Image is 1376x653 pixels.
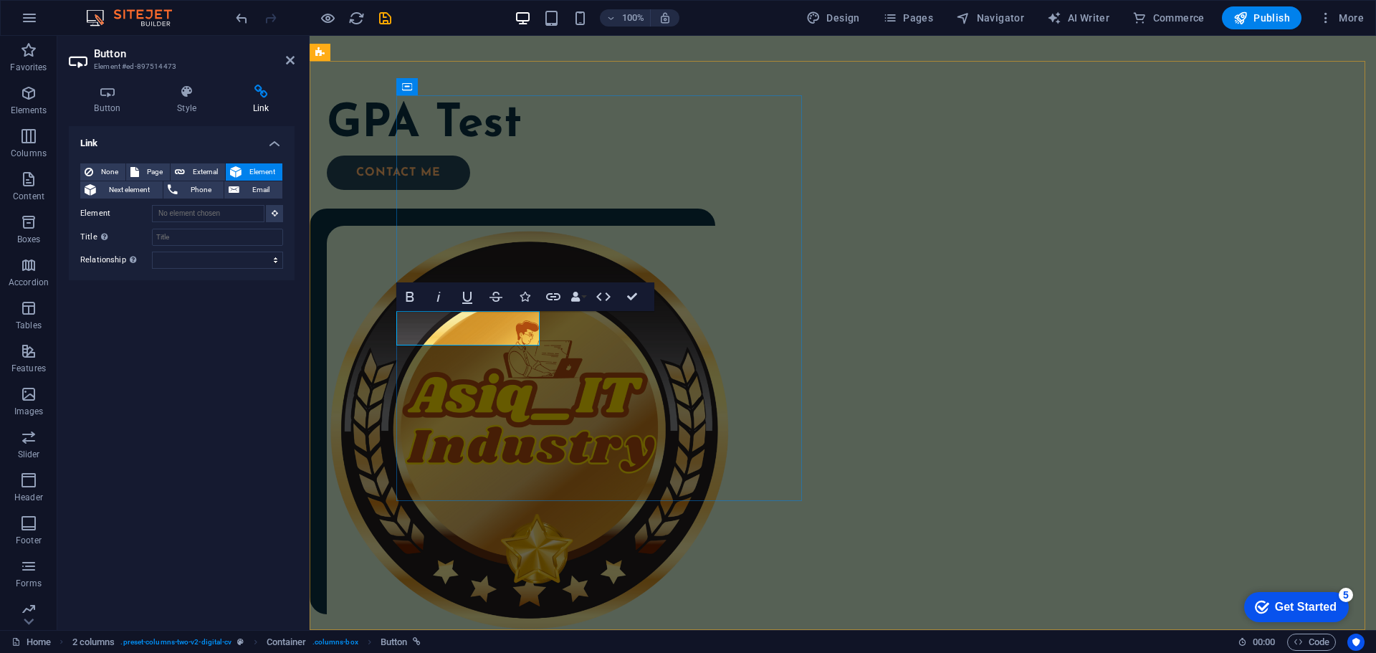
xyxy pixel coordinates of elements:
[80,205,152,222] label: Element
[877,6,939,29] button: Pages
[171,163,225,181] button: External
[801,6,866,29] div: Design (Ctrl+Alt+Y)
[659,11,672,24] i: On resize automatically adjust zoom level to fit chosen device.
[11,7,116,37] div: Get Started 5 items remaining, 0% complete
[1238,634,1276,651] h6: Session time
[590,282,617,311] button: HTML
[1294,634,1329,651] span: Code
[396,282,424,311] button: Bold (Ctrl+B)
[600,9,651,27] button: 100%
[42,16,104,29] div: Get Started
[17,120,161,154] a: contact me
[10,62,47,73] p: Favorites
[16,320,42,331] p: Tables
[152,205,264,222] input: No element chosen
[1047,11,1109,25] span: AI Writer
[950,6,1030,29] button: Navigator
[233,9,250,27] button: undo
[11,148,47,159] p: Columns
[80,229,152,246] label: Title
[1287,634,1336,651] button: Code
[80,181,163,199] button: Next element
[237,638,244,646] i: This element is a customizable preset
[226,163,282,181] button: Element
[14,406,44,417] p: Images
[1347,634,1365,651] button: Usercentrics
[618,282,646,311] button: Confirm (Ctrl+⏎)
[69,85,152,115] h4: Button
[312,634,358,651] span: . columns-box
[1132,11,1205,25] span: Commerce
[152,229,283,246] input: Title
[348,9,365,27] button: reload
[182,181,220,199] span: Phone
[621,9,644,27] h6: 100%
[956,11,1024,25] span: Navigator
[1222,6,1301,29] button: Publish
[120,634,231,651] span: . preset-columns-two-v2-digital-cv
[267,634,307,651] span: Click to select. Double-click to edit
[13,191,44,202] p: Content
[17,234,41,245] p: Boxes
[801,6,866,29] button: Design
[72,634,115,651] span: Click to select. Double-click to edit
[82,9,190,27] img: Editor Logo
[97,163,121,181] span: None
[9,277,49,288] p: Accordion
[376,9,393,27] button: save
[1313,6,1370,29] button: More
[319,9,336,27] button: Click here to leave preview mode and continue editing
[94,47,295,60] h2: Button
[1319,11,1364,25] span: More
[163,181,224,199] button: Phone
[11,363,46,374] p: Features
[883,11,933,25] span: Pages
[11,634,51,651] a: Click to cancel selection. Double-click to open Pages
[234,10,250,27] i: Undo: Delete elements (Ctrl+Z)
[227,85,295,115] h4: Link
[568,282,588,311] button: Data Bindings
[348,10,365,27] i: Reload page
[454,282,481,311] button: Underline (Ctrl+U)
[80,163,125,181] button: None
[482,282,510,311] button: Strikethrough
[1041,6,1115,29] button: AI Writer
[381,634,408,651] span: Click to select. Double-click to edit
[72,634,421,651] nav: breadcrumb
[1263,637,1265,647] span: :
[224,181,282,199] button: Email
[246,163,278,181] span: Element
[189,163,221,181] span: External
[806,11,860,25] span: Design
[16,578,42,589] p: Forms
[14,492,43,503] p: Header
[143,163,166,181] span: Page
[425,282,452,311] button: Italic (Ctrl+I)
[69,126,295,152] h4: Link
[540,282,567,311] button: Link
[16,535,42,546] p: Footer
[126,163,170,181] button: Page
[152,85,228,115] h4: Style
[100,181,158,199] span: Next element
[18,449,40,460] p: Slider
[1233,11,1290,25] span: Publish
[1127,6,1210,29] button: Commerce
[11,105,47,116] p: Elements
[377,10,393,27] i: Save (Ctrl+S)
[106,3,120,17] div: 5
[413,638,421,646] i: This element is linked
[511,282,538,311] button: Icons
[244,181,278,199] span: Email
[1253,634,1275,651] span: 00 00
[94,60,266,73] h3: Element #ed-897514473
[80,252,152,269] label: Relationship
